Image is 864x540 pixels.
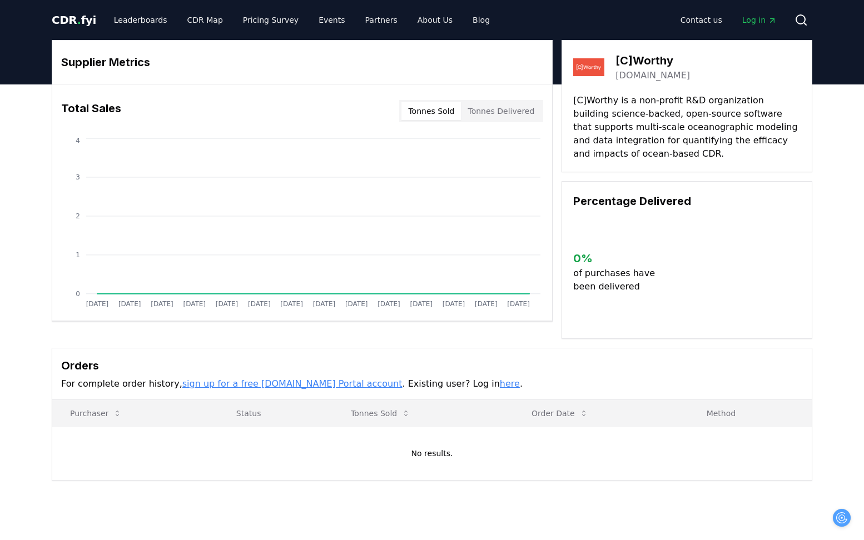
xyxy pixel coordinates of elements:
tspan: [DATE] [86,300,109,308]
a: Log in [733,10,786,30]
a: Partners [356,10,406,30]
p: of purchases have been delivered [573,267,664,293]
tspan: [DATE] [118,300,141,308]
p: [C]Worthy is a non-profit R&D organization building science-backed, open-source software that sup... [573,94,801,161]
tspan: [DATE] [443,300,465,308]
h3: Supplier Metrics [61,54,543,71]
tspan: [DATE] [216,300,239,308]
h3: Percentage Delivered [573,193,801,209]
h3: Total Sales [61,100,121,122]
img: [C]Worthy-logo [573,52,604,83]
tspan: [DATE] [475,300,498,308]
p: For complete order history, . Existing user? Log in . [61,377,803,391]
button: Tonnes Sold [342,402,419,424]
a: [DOMAIN_NAME] [615,69,690,82]
button: Purchaser [61,402,131,424]
button: Tonnes Sold [401,102,461,120]
a: Pricing Survey [234,10,307,30]
tspan: 4 [76,137,80,144]
a: Events [310,10,354,30]
span: Log in [742,14,777,26]
a: Leaderboards [105,10,176,30]
tspan: [DATE] [345,300,368,308]
tspan: [DATE] [248,300,271,308]
a: sign up for a free [DOMAIN_NAME] Portal account [182,378,403,389]
button: Tonnes Delivered [461,102,541,120]
button: Order Date [523,402,597,424]
a: CDR.fyi [52,12,96,28]
nav: Main [105,10,499,30]
tspan: [DATE] [281,300,304,308]
h3: [C]Worthy [615,52,690,69]
a: About Us [409,10,461,30]
tspan: [DATE] [508,300,530,308]
span: . [77,13,81,27]
a: Blog [464,10,499,30]
a: here [500,378,520,389]
tspan: [DATE] [313,300,336,308]
tspan: [DATE] [378,300,400,308]
tspan: [DATE] [151,300,173,308]
tspan: 1 [76,251,80,259]
span: CDR fyi [52,13,96,27]
h3: 0 % [573,250,664,267]
tspan: [DATE] [410,300,433,308]
a: CDR Map [178,10,232,30]
p: Status [227,408,324,419]
tspan: 0 [76,290,80,298]
tspan: 3 [76,173,80,181]
h3: Orders [61,357,803,374]
tspan: 2 [76,212,80,220]
tspan: [DATE] [183,300,206,308]
a: Contact us [672,10,731,30]
td: No results. [52,427,812,480]
nav: Main [672,10,786,30]
p: Method [698,408,803,419]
